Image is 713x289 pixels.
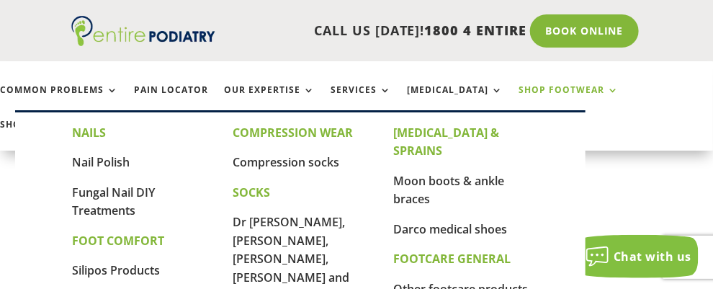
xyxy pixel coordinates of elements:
span: FOOT COMFORT [72,233,164,249]
a: Shop Footwear [519,85,619,116]
span: [MEDICAL_DATA] & SPRAINS [393,125,499,159]
a: Entire Podiatry [71,35,215,49]
b: FOOTCARE GENERAL [393,251,511,267]
span: 1800 4 ENTIRE [425,22,527,39]
a: Services [331,85,391,116]
a: Pain Locator [134,85,208,116]
a: Book Online [530,14,639,48]
a: Nail Polish [72,154,130,170]
span: NAILS [72,125,106,141]
a: Fungal Nail DIY Treatments [72,184,155,219]
a: Silipos Products [72,262,160,278]
span: SOCKS [233,184,270,200]
img: logo (1) [71,16,215,46]
a: Moon boots & ankle braces [393,173,504,208]
a: [MEDICAL_DATA] [407,85,503,116]
span: COMPRESSION WEAR [233,125,353,141]
p: CALL US [DATE]! [214,22,527,40]
span: Chat with us [614,249,691,264]
button: Chat with us [578,235,699,278]
a: Our Expertise [224,85,315,116]
a: Compression socks [233,154,339,170]
a: Darco medical shoes [393,221,507,237]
